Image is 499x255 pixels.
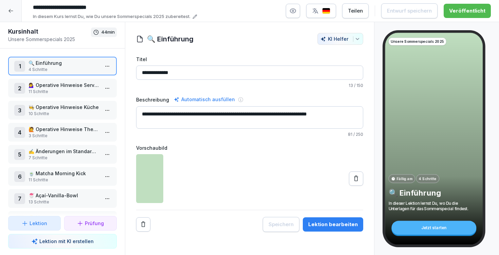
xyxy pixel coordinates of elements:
[269,221,294,228] div: Speichern
[263,217,299,232] button: Speichern
[8,28,91,36] h1: Kursinhalt
[136,144,363,151] label: Vorschaubild
[348,7,363,15] div: Teilen
[14,127,25,138] div: 4
[33,13,190,20] p: In diesem Kurs lernst Du, wie Du unsere Sommerspecials 2025 zubereitest.
[349,83,353,88] span: 13
[391,221,476,235] div: Jetzt starten
[29,192,99,199] p: 🍧 Açaí-Vanilla-Bowl
[449,7,485,15] div: Veröffentlicht
[348,132,352,137] span: 81
[29,81,99,89] p: 💁‍♀️ Operative Hinweise Service
[8,57,117,75] div: 1🔍 Einführung4 Schritte
[29,67,99,73] p: 4 Schritte
[14,193,25,204] div: 7
[14,105,25,116] div: 3
[14,61,25,72] div: 1
[136,154,163,203] img: q97hh13t0a2y4i27iriyu0mz.png
[14,83,25,94] div: 2
[381,3,438,18] button: Entwurf speichern
[136,131,363,138] p: / 250
[322,8,330,14] img: de.svg
[29,133,99,139] p: 3 Schritte
[136,96,169,103] label: Beschreibung
[29,155,99,161] p: 7 Schritte
[396,176,412,181] p: Fällig am
[29,126,99,133] p: 🙋 Operative Hinweise Theke
[391,39,444,44] p: Unsere Sommerspecials 2025
[147,34,193,44] h1: 🔍 Einführung
[419,176,436,181] p: 4 Schritte
[388,200,479,211] p: In dieser Lektion lernst Du, wo Du die Unterlagen für das Sommerspecial findest.
[8,167,117,186] div: 6🍵 Matcha Morning Kick11 Schritte
[85,220,104,227] p: Prüfung
[8,36,91,43] p: Unsere Sommerspecials 2025
[29,104,99,111] p: 🧑‍🍳 Operative Hinweise Küche
[30,220,47,227] p: Lektion
[29,199,99,205] p: 13 Schritte
[14,171,25,182] div: 6
[8,216,61,231] button: Lektion
[303,217,363,232] button: Lektion bearbeiten
[8,101,117,120] div: 3🧑‍🍳 Operative Hinweise Küche10 Schritte
[39,238,94,245] p: Lektion mit KI erstellen
[317,33,363,45] button: KI Helfer
[388,188,479,198] p: 🔍 Einführung
[29,148,99,155] p: ✍️ Änderungen im Standard Sortiment
[172,95,236,104] div: Automatisch ausfüllen
[136,217,150,232] button: Remove
[320,36,360,42] div: KI Helfer
[29,59,99,67] p: 🔍 Einführung
[8,79,117,97] div: 2💁‍♀️ Operative Hinweise Service11 Schritte
[8,234,117,249] button: Lektion mit KI erstellen
[136,56,363,63] label: Titel
[387,7,432,15] div: Entwurf speichern
[8,189,117,208] div: 7🍧 Açaí-Vanilla-Bowl13 Schritte
[64,216,117,231] button: Prüfung
[8,145,117,164] div: 5✍️ Änderungen im Standard Sortiment7 Schritte
[8,123,117,142] div: 4🙋 Operative Hinweise Theke3 Schritte
[29,177,99,183] p: 11 Schritte
[29,170,99,177] p: 🍵 Matcha Morning Kick
[14,149,25,160] div: 5
[29,111,99,117] p: 10 Schritte
[101,29,115,36] p: 44 min
[342,3,369,18] button: Teilen
[444,4,491,18] button: Veröffentlicht
[308,221,358,228] div: Lektion bearbeiten
[29,89,99,95] p: 11 Schritte
[136,83,363,89] p: / 150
